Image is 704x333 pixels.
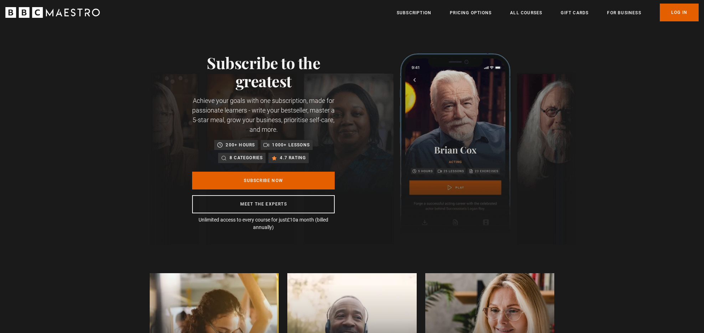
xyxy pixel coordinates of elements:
p: 200+ hours [226,141,255,149]
span: £10 [287,217,296,223]
a: All Courses [510,9,542,16]
p: 8 categories [230,154,263,161]
p: Unlimited access to every course for just a month (billed annually) [192,216,335,231]
p: 1000+ lessons [272,141,310,149]
p: 4.7 rating [280,154,306,161]
p: Achieve your goals with one subscription, made for passionate learners - write your bestseller, m... [192,96,335,134]
a: Subscribe Now [192,172,335,189]
a: Gift Cards [561,9,589,16]
svg: BBC Maestro [5,7,100,18]
a: Log In [660,4,699,21]
a: Subscription [397,9,431,16]
nav: Primary [397,4,699,21]
h1: Subscribe to the greatest [192,53,335,90]
a: Meet the experts [192,195,335,213]
a: Pricing Options [450,9,492,16]
a: For business [607,9,641,16]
